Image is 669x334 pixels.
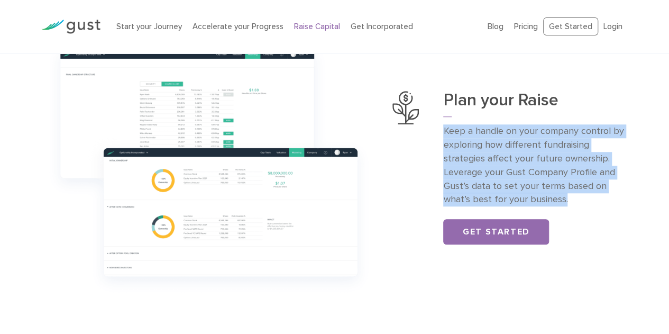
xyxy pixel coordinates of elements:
[116,22,182,31] a: Start your Journey
[351,22,413,31] a: Get Incorporated
[392,91,419,124] img: Plan Your Raise
[193,22,283,31] a: Accelerate your Progress
[488,22,503,31] a: Blog
[603,22,622,31] a: Login
[543,17,598,36] a: Get Started
[41,35,377,300] img: Group 1146
[294,22,340,31] a: Raise Capital
[443,91,627,117] h3: Plan your Raise
[514,22,538,31] a: Pricing
[443,219,549,245] a: Get Started
[41,20,100,34] img: Gust Logo
[443,124,627,206] p: Keep a handle on your company control by exploring how different fundraising strategies affect yo...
